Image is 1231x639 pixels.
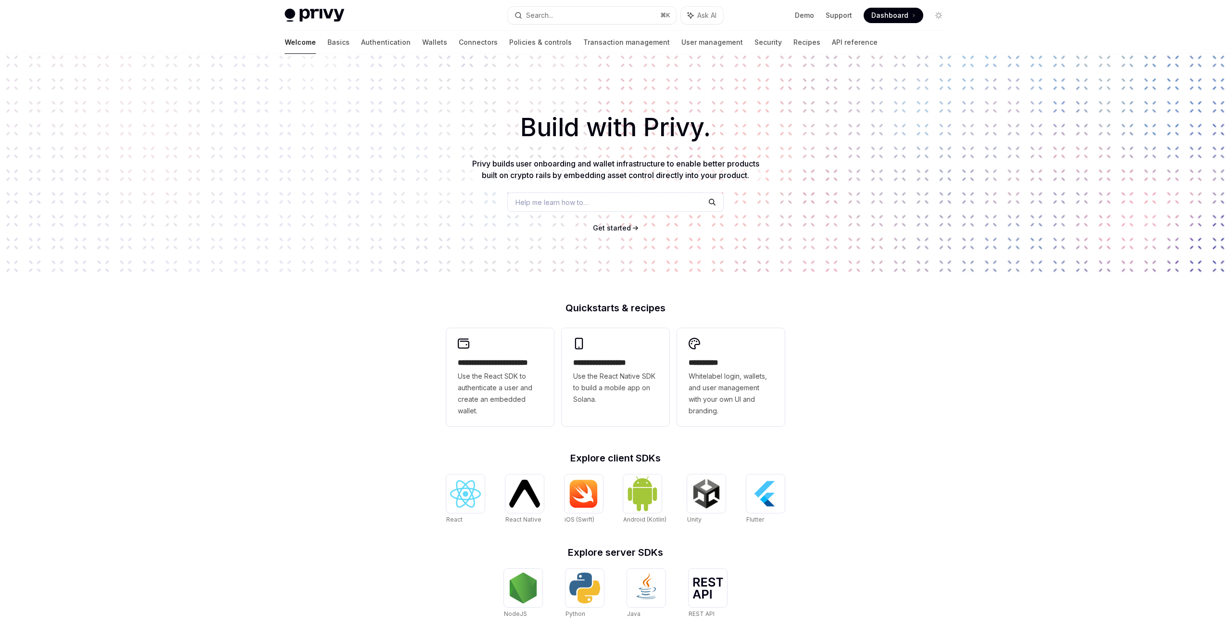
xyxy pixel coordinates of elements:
[793,31,820,54] a: Recipes
[593,223,631,233] a: Get started
[677,328,785,426] a: **** *****Whitelabel login, wallets, and user management with your own UI and branding.
[871,11,908,20] span: Dashboard
[627,475,658,511] img: Android (Kotlin)
[458,371,542,417] span: Use the React SDK to authenticate a user and create an embedded wallet.
[285,9,344,22] img: light logo
[15,109,1216,146] h1: Build with Privy.
[687,474,726,524] a: UnityUnity
[795,11,814,20] a: Demo
[832,31,878,54] a: API reference
[826,11,852,20] a: Support
[446,453,785,463] h2: Explore client SDKs
[681,7,723,24] button: Ask AI
[504,569,542,619] a: NodeJSNodeJS
[689,569,727,619] a: REST APIREST API
[689,610,715,617] span: REST API
[446,516,463,523] span: React
[689,371,773,417] span: Whitelabel login, wallets, and user management with your own UI and branding.
[627,569,666,619] a: JavaJava
[459,31,498,54] a: Connectors
[573,371,658,405] span: Use the React Native SDK to build a mobile app on Solana.
[864,8,923,23] a: Dashboard
[569,573,600,603] img: Python
[422,31,447,54] a: Wallets
[508,573,539,603] img: NodeJS
[446,474,485,524] a: ReactReact
[568,479,599,508] img: iOS (Swift)
[446,303,785,313] h2: Quickstarts & recipes
[593,224,631,232] span: Get started
[691,478,722,509] img: Unity
[285,31,316,54] a: Welcome
[583,31,670,54] a: Transaction management
[623,516,666,523] span: Android (Kotlin)
[692,577,723,599] img: REST API
[565,516,594,523] span: iOS (Swift)
[565,474,603,524] a: iOS (Swift)iOS (Swift)
[508,7,676,24] button: Search...⌘K
[361,31,411,54] a: Authentication
[505,474,544,524] a: React NativeReact Native
[509,480,540,507] img: React Native
[746,474,785,524] a: FlutterFlutter
[526,10,553,21] div: Search...
[931,8,946,23] button: Toggle dark mode
[660,12,670,19] span: ⌘ K
[623,474,666,524] a: Android (Kotlin)Android (Kotlin)
[565,610,585,617] span: Python
[446,548,785,557] h2: Explore server SDKs
[515,197,589,207] span: Help me learn how to…
[450,480,481,508] img: React
[681,31,743,54] a: User management
[509,31,572,54] a: Policies & controls
[627,610,641,617] span: Java
[697,11,716,20] span: Ask AI
[746,516,764,523] span: Flutter
[565,569,604,619] a: PythonPython
[687,516,702,523] span: Unity
[327,31,350,54] a: Basics
[562,328,669,426] a: **** **** **** ***Use the React Native SDK to build a mobile app on Solana.
[750,478,781,509] img: Flutter
[631,573,662,603] img: Java
[505,516,541,523] span: React Native
[472,159,759,180] span: Privy builds user onboarding and wallet infrastructure to enable better products built on crypto ...
[504,610,527,617] span: NodeJS
[754,31,782,54] a: Security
